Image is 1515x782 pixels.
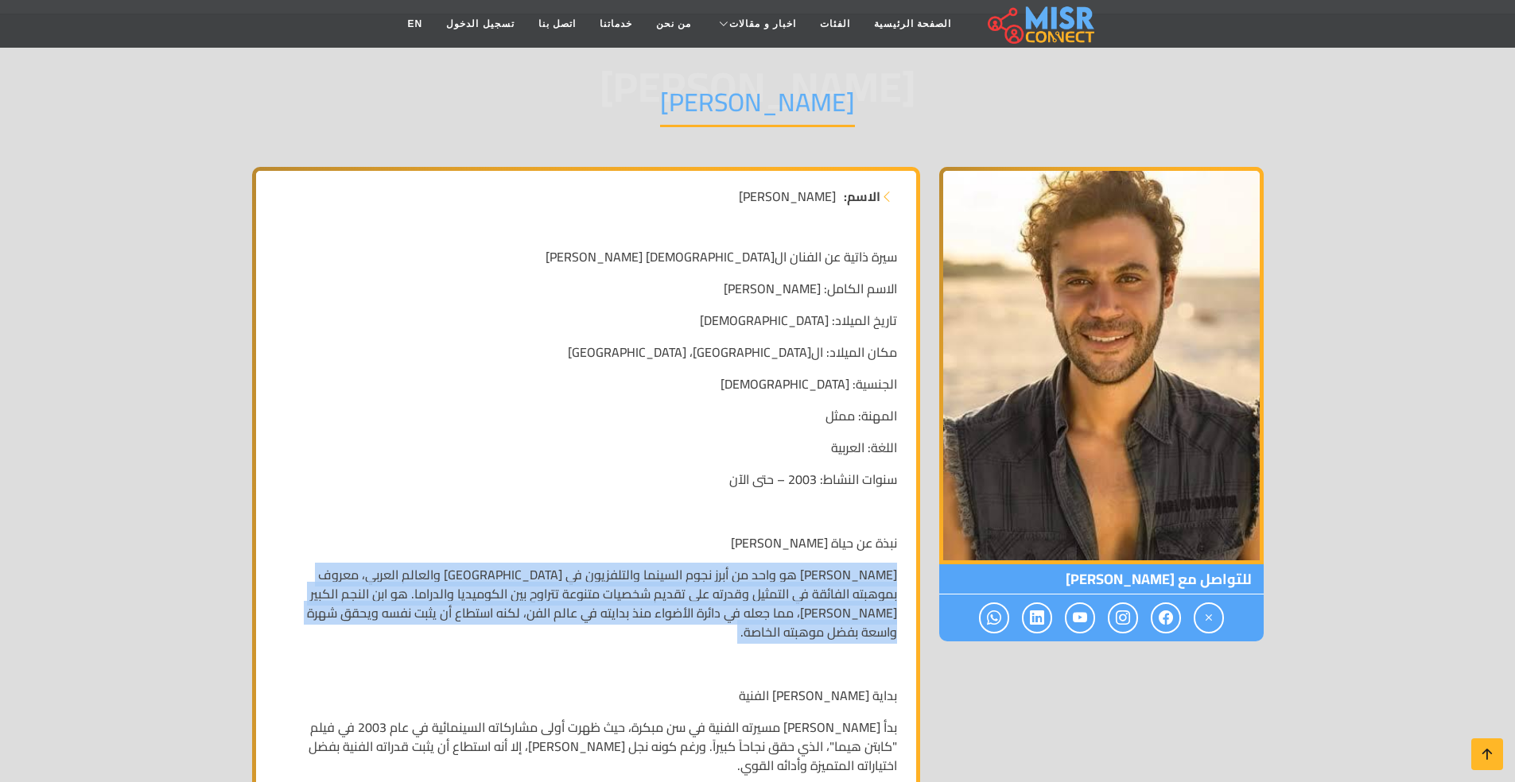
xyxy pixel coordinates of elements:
p: نبذة عن حياة [PERSON_NAME] [275,533,897,552]
img: محمد إمام [939,167,1264,564]
p: الجنسية: [DEMOGRAPHIC_DATA] [275,374,897,393]
p: بداية [PERSON_NAME] الفنية [275,686,897,705]
a: تسجيل الدخول [434,9,526,39]
a: من نحن [644,9,703,39]
p: الاسم الكامل: [PERSON_NAME] [275,279,897,298]
p: اللغة: العربية [275,438,897,457]
a: الفئات [808,9,862,39]
a: خدماتنا [588,9,644,39]
span: [PERSON_NAME] [739,187,836,206]
h1: [PERSON_NAME] [660,87,855,127]
span: للتواصل مع [PERSON_NAME] [939,564,1264,594]
p: تاريخ الميلاد: [DEMOGRAPHIC_DATA] [275,311,897,330]
p: بدأ [PERSON_NAME] مسيرته الفنية في سن مبكرة، حيث ظهرت أولى مشاركاته السينمائية في عام 2003 في فيل... [275,718,897,775]
a: الصفحة الرئيسية [862,9,963,39]
a: اخبار و مقالات [703,9,808,39]
img: main.misr_connect [988,4,1094,44]
p: المهنة: ممثل [275,406,897,425]
strong: الاسم: [844,187,880,206]
a: اتصل بنا [526,9,588,39]
p: [PERSON_NAME] هو واحد من أبرز نجوم السينما والتلفزيون في [GEOGRAPHIC_DATA] والعالم العربي، معروف ... [275,565,897,641]
p: سيرة ذاتية عن الفنان ال[DEMOGRAPHIC_DATA] [PERSON_NAME] [275,247,897,266]
span: اخبار و مقالات [729,17,796,31]
a: EN [396,9,435,39]
p: سنوات النشاط: 2003 – حتى الآن [275,470,897,489]
p: مكان الميلاد: ال[GEOGRAPHIC_DATA]، [GEOGRAPHIC_DATA] [275,343,897,362]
